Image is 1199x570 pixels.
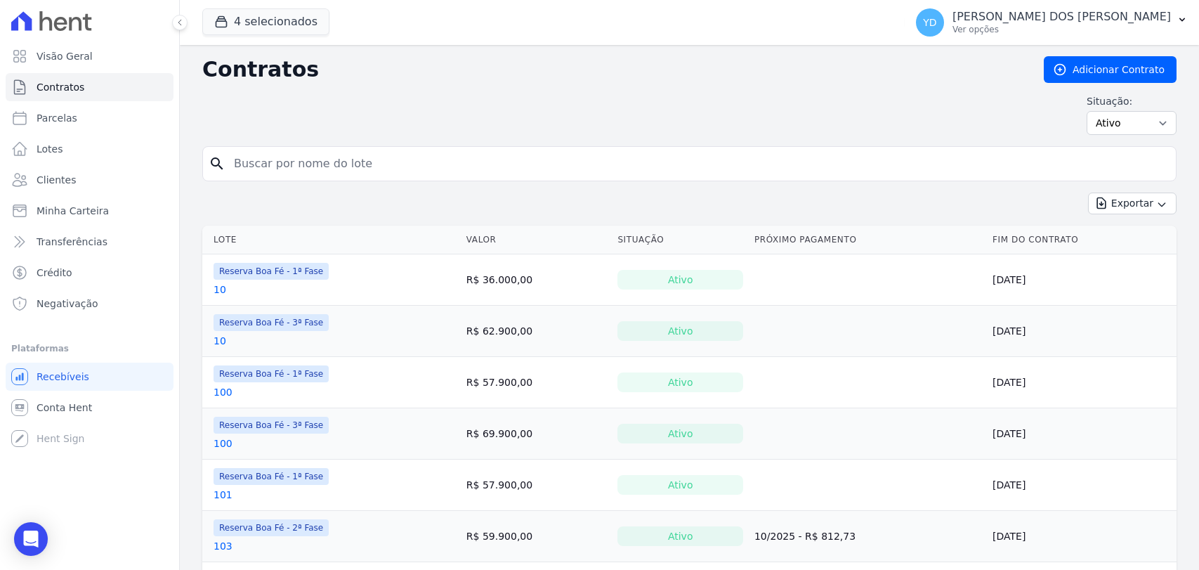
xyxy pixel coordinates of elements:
span: Negativação [37,297,98,311]
td: [DATE] [987,357,1177,408]
th: Valor [461,226,612,254]
td: R$ 69.900,00 [461,408,612,460]
span: Visão Geral [37,49,93,63]
span: Reserva Boa Fé - 1ª Fase [214,263,329,280]
a: Recebíveis [6,363,173,391]
td: R$ 57.900,00 [461,460,612,511]
a: 100 [214,385,232,399]
a: 100 [214,436,232,451]
span: Crédito [37,266,72,280]
div: Ativo [617,321,743,341]
a: Crédito [6,259,173,287]
span: Recebíveis [37,370,89,384]
button: Exportar [1088,193,1177,214]
a: Transferências [6,228,173,256]
p: Ver opções [952,24,1171,35]
i: search [209,155,225,172]
span: Lotes [37,142,63,156]
span: Reserva Boa Fé - 2ª Fase [214,519,329,536]
td: R$ 57.900,00 [461,357,612,408]
th: Situação [612,226,749,254]
a: Parcelas [6,104,173,132]
a: 10 [214,283,226,297]
button: 4 selecionados [202,8,329,35]
a: 10/2025 - R$ 812,73 [754,531,856,542]
td: [DATE] [987,408,1177,460]
div: Plataformas [11,340,168,357]
td: [DATE] [987,460,1177,511]
a: Visão Geral [6,42,173,70]
td: [DATE] [987,254,1177,306]
div: Ativo [617,526,743,546]
span: Clientes [37,173,76,187]
div: Ativo [617,424,743,443]
th: Lote [202,226,461,254]
div: Ativo [617,270,743,290]
a: Minha Carteira [6,197,173,225]
div: Ativo [617,373,743,392]
a: Contratos [6,73,173,101]
a: 10 [214,334,226,348]
input: Buscar por nome do lote [225,150,1170,178]
span: Reserva Boa Fé - 1ª Fase [214,365,329,382]
th: Fim do Contrato [987,226,1177,254]
div: Open Intercom Messenger [14,522,48,556]
a: 103 [214,539,232,553]
td: R$ 59.900,00 [461,511,612,562]
label: Situação: [1087,94,1177,108]
span: YD [923,18,936,27]
a: Lotes [6,135,173,163]
span: Conta Hent [37,401,92,415]
td: [DATE] [987,511,1177,562]
span: Contratos [37,80,84,94]
span: Minha Carteira [37,204,109,218]
span: Transferências [37,235,107,249]
a: Adicionar Contrato [1044,56,1177,83]
button: YD [PERSON_NAME] DOS [PERSON_NAME] Ver opções [905,3,1199,42]
h2: Contratos [202,57,1021,82]
a: 101 [214,488,232,502]
td: R$ 62.900,00 [461,306,612,357]
span: Reserva Boa Fé - 3ª Fase [214,417,329,434]
p: [PERSON_NAME] DOS [PERSON_NAME] [952,10,1171,24]
td: R$ 36.000,00 [461,254,612,306]
span: Parcelas [37,111,77,125]
a: Negativação [6,290,173,318]
span: Reserva Boa Fé - 1ª Fase [214,468,329,485]
a: Clientes [6,166,173,194]
td: [DATE] [987,306,1177,357]
span: Reserva Boa Fé - 3ª Fase [214,314,329,331]
th: Próximo Pagamento [749,226,987,254]
a: Conta Hent [6,394,173,422]
div: Ativo [617,475,743,495]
